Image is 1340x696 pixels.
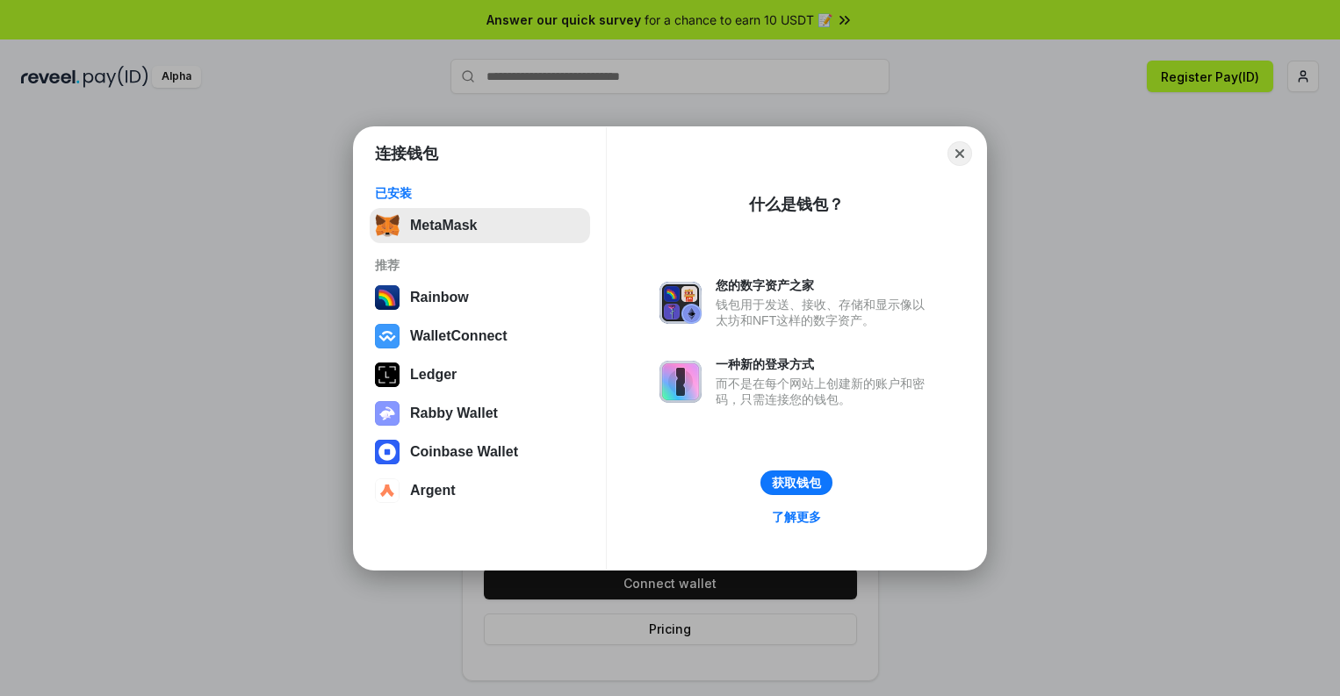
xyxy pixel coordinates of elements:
button: Close [947,141,972,166]
img: svg+xml,%3Csvg%20width%3D%22120%22%20height%3D%22120%22%20viewBox%3D%220%200%20120%20120%22%20fil... [375,285,400,310]
img: svg+xml,%3Csvg%20xmlns%3D%22http%3A%2F%2Fwww.w3.org%2F2000%2Fsvg%22%20fill%3D%22none%22%20viewBox... [659,361,702,403]
div: Rabby Wallet [410,405,498,421]
div: 钱包用于发送、接收、存储和显示像以太坊和NFT这样的数字资产。 [716,297,933,328]
div: MetaMask [410,218,477,233]
div: 推荐 [375,257,585,273]
div: 您的数字资产之家 [716,277,933,293]
div: 了解更多 [772,509,821,525]
h1: 连接钱包 [375,143,438,164]
button: WalletConnect [370,319,590,354]
div: 一种新的登录方式 [716,356,933,372]
button: MetaMask [370,208,590,243]
img: svg+xml,%3Csvg%20xmlns%3D%22http%3A%2F%2Fwww.w3.org%2F2000%2Fsvg%22%20fill%3D%22none%22%20viewBox... [375,401,400,426]
img: svg+xml,%3Csvg%20width%3D%2228%22%20height%3D%2228%22%20viewBox%3D%220%200%2028%2028%22%20fill%3D... [375,440,400,464]
div: WalletConnect [410,328,508,344]
img: svg+xml,%3Csvg%20xmlns%3D%22http%3A%2F%2Fwww.w3.org%2F2000%2Fsvg%22%20fill%3D%22none%22%20viewBox... [659,282,702,324]
a: 了解更多 [761,506,832,528]
img: svg+xml,%3Csvg%20xmlns%3D%22http%3A%2F%2Fwww.w3.org%2F2000%2Fsvg%22%20width%3D%2228%22%20height%3... [375,362,400,387]
button: Ledger [370,357,590,392]
button: Rainbow [370,280,590,315]
img: svg+xml,%3Csvg%20width%3D%2228%22%20height%3D%2228%22%20viewBox%3D%220%200%2028%2028%22%20fill%3D... [375,478,400,503]
div: 什么是钱包？ [749,194,844,215]
div: 而不是在每个网站上创建新的账户和密码，只需连接您的钱包。 [716,376,933,407]
div: Rainbow [410,290,469,305]
button: 获取钱包 [760,470,832,495]
img: svg+xml,%3Csvg%20fill%3D%22none%22%20height%3D%2233%22%20viewBox%3D%220%200%2035%2033%22%20width%... [375,213,400,238]
div: 获取钱包 [772,475,821,491]
button: Coinbase Wallet [370,434,590,470]
div: Coinbase Wallet [410,444,518,460]
div: Argent [410,483,456,499]
button: Rabby Wallet [370,396,590,431]
div: 已安装 [375,185,585,201]
img: svg+xml,%3Csvg%20width%3D%2228%22%20height%3D%2228%22%20viewBox%3D%220%200%2028%2028%22%20fill%3D... [375,324,400,348]
button: Argent [370,473,590,508]
div: Ledger [410,367,457,383]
